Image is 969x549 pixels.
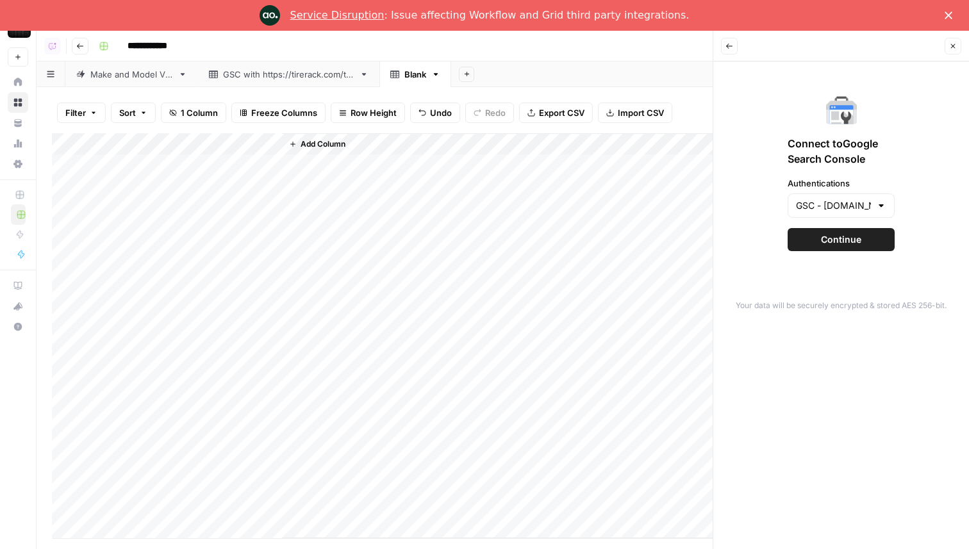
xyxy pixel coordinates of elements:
[290,9,690,22] div: : Issue affecting Workflow and Grid third party integrations.
[65,106,86,119] span: Filter
[57,102,106,123] button: Filter
[796,199,871,212] input: GSC - tirerack.com/tires
[465,102,514,123] button: Redo
[519,102,593,123] button: Export CSV
[119,106,136,119] span: Sort
[379,61,451,87] a: Blank
[231,102,326,123] button: Freeze Columns
[8,275,28,296] a: AirOps Academy
[223,68,354,81] div: GSC with [URL][DOMAIN_NAME]
[788,177,895,190] label: Authentications
[251,106,317,119] span: Freeze Columns
[788,228,895,251] button: Continue
[721,300,961,311] p: Your data will be securely encrypted & stored AES 256-bit.
[485,106,506,119] span: Redo
[301,138,345,150] span: Add Column
[181,106,218,119] span: 1 Column
[90,68,173,81] div: Make and Model VLP
[111,102,156,123] button: Sort
[65,61,198,87] a: Make and Model VLP
[430,106,452,119] span: Undo
[8,154,28,174] a: Settings
[404,68,426,81] div: Blank
[8,297,28,316] div: What's new?
[8,92,28,113] a: Browse
[788,136,895,167] span: Connect to Google Search Console
[161,102,226,123] button: 1 Column
[598,102,672,123] button: Import CSV
[8,133,28,154] a: Usage
[8,316,28,337] button: Help + Support
[8,296,28,316] button: What's new?
[821,233,861,246] span: Continue
[331,102,405,123] button: Row Height
[260,5,280,26] img: Profile image for Engineering
[945,12,957,19] div: Close
[539,106,584,119] span: Export CSV
[198,61,379,87] a: GSC with [URL][DOMAIN_NAME]
[351,106,397,119] span: Row Height
[290,9,385,21] a: Service Disruption
[284,136,351,152] button: Add Column
[410,102,460,123] button: Undo
[8,113,28,133] a: Your Data
[8,72,28,92] a: Home
[618,106,664,119] span: Import CSV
